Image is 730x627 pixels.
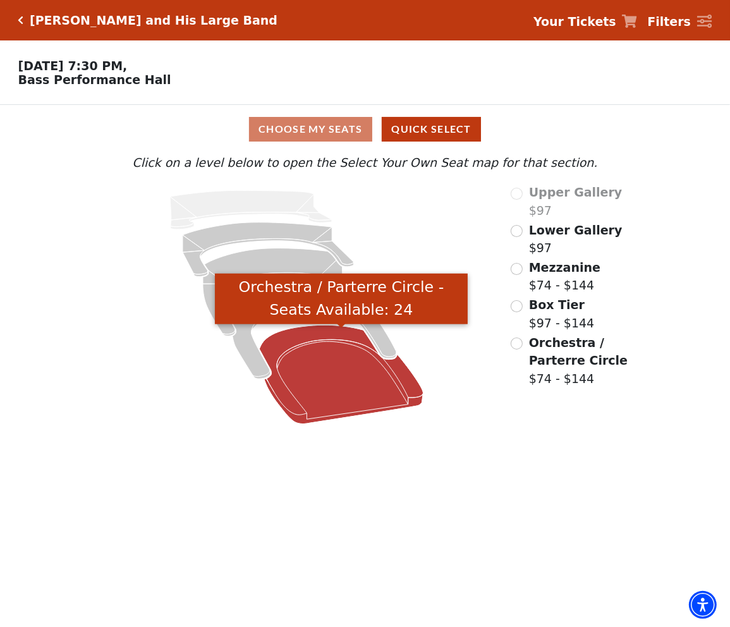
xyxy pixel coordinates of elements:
span: Upper Gallery [529,185,623,199]
label: $97 [529,221,623,257]
input: Lower Gallery$97 [511,225,523,237]
h5: [PERSON_NAME] and His Large Band [30,13,277,28]
a: Your Tickets [533,13,637,31]
span: Orchestra / Parterre Circle [529,336,628,368]
a: Click here to go back to filters [18,16,24,25]
p: Click on a level below to open the Select Your Own Seat map for that section. [100,154,630,172]
label: $97 - $144 [529,296,595,332]
strong: Your Tickets [533,15,616,28]
strong: Filters [647,15,691,28]
span: Mezzanine [529,260,600,274]
div: Orchestra / Parterre Circle - Seats Available: 24 [215,273,468,324]
button: Quick Select [382,117,481,142]
label: $74 - $144 [529,259,600,295]
input: Orchestra / Parterre Circle$74 - $144 [511,338,523,350]
label: $74 - $144 [529,334,630,388]
span: Box Tier [529,298,585,312]
span: Lower Gallery [529,223,623,237]
input: Box Tier$97 - $144 [511,300,523,312]
path: Upper Gallery - Seats Available: 0 [170,191,332,229]
path: Orchestra / Parterre Circle - Seats Available: 24 [259,326,423,425]
input: Mezzanine$74 - $144 [511,263,523,275]
label: $97 [529,183,623,219]
div: Accessibility Menu [689,591,717,619]
a: Filters [647,13,712,31]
